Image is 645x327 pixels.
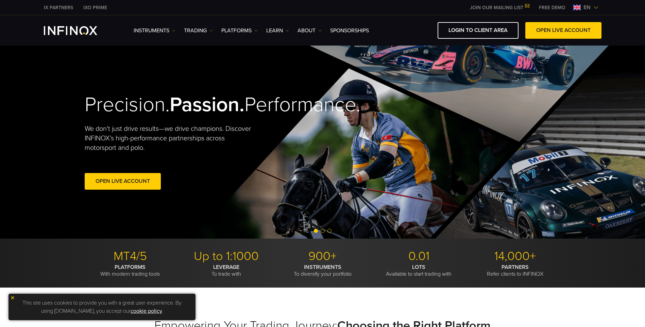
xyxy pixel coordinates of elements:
[134,27,175,35] a: Instruments
[181,249,272,264] p: Up to 1:1000
[525,22,601,39] a: OPEN LIVE ACCOUNT
[502,264,529,271] strong: PARTNERS
[85,124,256,153] p: We don't just drive results—we drive champions. Discover INFINOX’s high-performance partnerships ...
[314,229,318,233] span: Go to slide 1
[465,5,534,11] a: JOIN OUR MAILING LIST
[12,297,192,317] p: This site uses cookies to provide you with a great user experience. By using [DOMAIN_NAME], you a...
[304,264,341,271] strong: INSTRUMENTS
[170,92,244,117] strong: Passion.
[277,249,368,264] p: 900+
[330,27,369,35] a: SPONSORSHIPS
[85,173,161,190] a: Open Live Account
[470,264,561,277] p: Refer clients to INFINOX
[39,4,78,11] a: INFINOX
[470,249,561,264] p: 14,000+
[115,264,146,271] strong: PLATFORMS
[85,249,176,264] p: MT4/5
[10,295,15,300] img: yellow close icon
[534,4,571,11] a: INFINOX MENU
[298,27,322,35] a: ABOUT
[266,27,289,35] a: Learn
[373,249,464,264] p: 0.01
[85,264,176,277] p: With modern trading tools
[213,264,239,271] strong: LEVERAGE
[412,264,425,271] strong: LOTS
[85,92,299,117] h2: Precision. Performance.
[327,229,332,233] span: Go to slide 3
[181,264,272,277] p: To trade with
[78,4,112,11] a: INFINOX
[581,3,593,12] span: en
[373,264,464,277] p: Available to start trading with
[44,26,113,35] a: INFINOX Logo
[131,308,162,314] a: cookie policy
[321,229,325,233] span: Go to slide 2
[184,27,213,35] a: TRADING
[277,264,368,277] p: To diversify your portfolio
[221,27,258,35] a: PLATFORMS
[438,22,519,39] a: LOGIN TO CLIENT AREA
